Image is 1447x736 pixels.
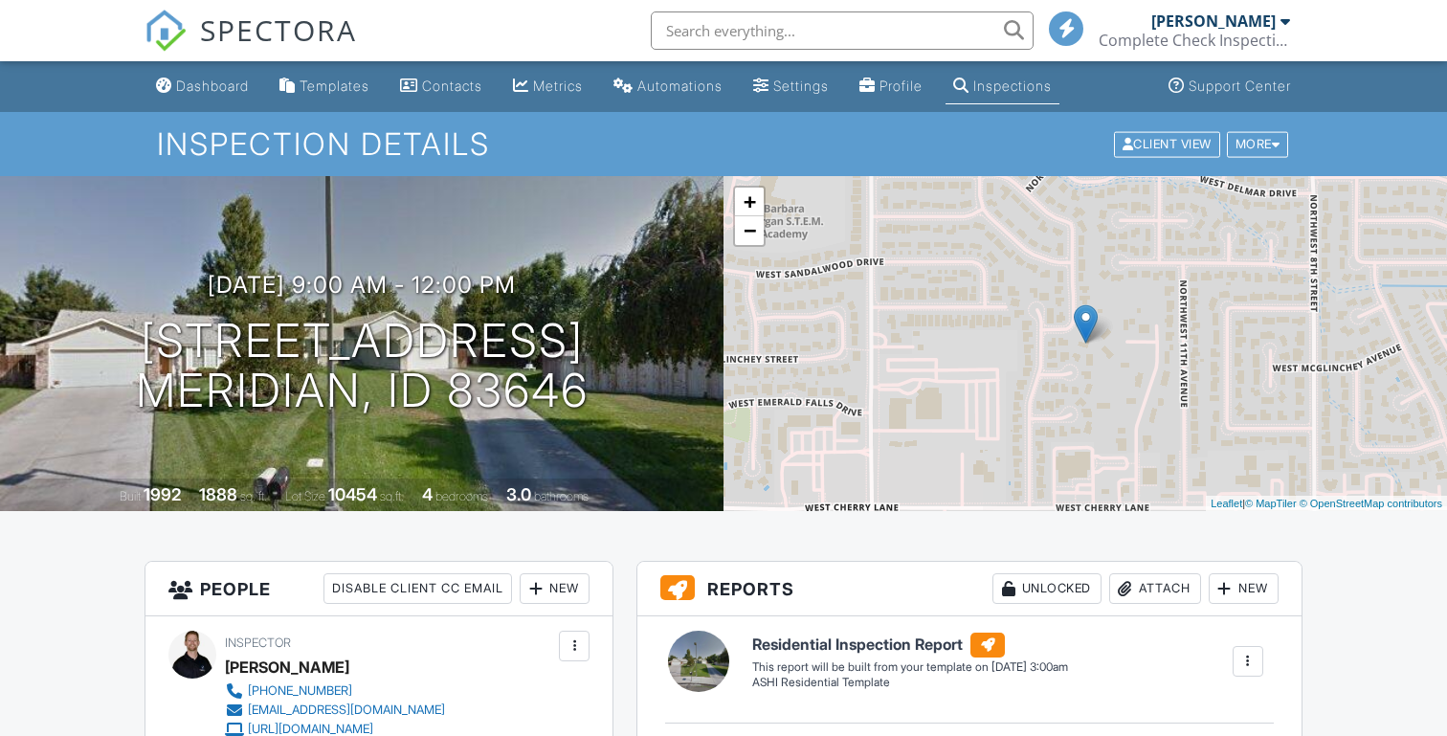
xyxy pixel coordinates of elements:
div: ASHI Residential Template [752,675,1068,691]
a: Automations (Basic) [606,69,730,104]
div: [PERSON_NAME] [225,653,349,681]
div: Automations [637,78,723,94]
a: Settings [746,69,836,104]
div: New [1209,573,1279,604]
h3: [DATE] 9:00 am - 12:00 pm [208,272,516,298]
div: Complete Check Inspections, LLC [1099,31,1290,50]
a: SPECTORA [145,26,357,66]
div: [PERSON_NAME] [1151,11,1276,31]
div: Settings [773,78,829,94]
h3: Reports [637,562,1302,616]
div: Templates [300,78,369,94]
a: Company Profile [852,69,930,104]
a: Contacts [392,69,490,104]
span: SPECTORA [200,10,357,50]
input: Search everything... [651,11,1034,50]
div: Attach [1109,573,1201,604]
span: bedrooms [435,489,488,503]
a: Zoom out [735,216,764,245]
a: Client View [1112,136,1225,150]
div: More [1227,131,1289,157]
div: Inspections [973,78,1052,94]
div: 10454 [328,484,377,504]
div: Dashboard [176,78,249,94]
div: 4 [422,484,433,504]
div: Metrics [533,78,583,94]
a: [EMAIL_ADDRESS][DOMAIN_NAME] [225,701,445,720]
span: Built [120,489,141,503]
div: 1992 [144,484,181,504]
span: bathrooms [534,489,589,503]
div: New [520,573,590,604]
a: Zoom in [735,188,764,216]
a: © MapTiler [1245,498,1297,509]
div: 1888 [199,484,237,504]
a: Dashboard [148,69,256,104]
div: | [1206,496,1447,512]
div: [EMAIL_ADDRESS][DOMAIN_NAME] [248,703,445,718]
img: The Best Home Inspection Software - Spectora [145,10,187,52]
div: Support Center [1189,78,1291,94]
h3: People [145,562,612,616]
div: Unlocked [992,573,1102,604]
span: sq.ft. [380,489,404,503]
div: This report will be built from your template on [DATE] 3:00am [752,659,1068,675]
h6: Residential Inspection Report [752,633,1068,658]
div: Client View [1114,131,1220,157]
span: Lot Size [285,489,325,503]
a: Leaflet [1211,498,1242,509]
div: 3.0 [506,484,531,504]
span: Inspector [225,636,291,650]
div: Disable Client CC Email [323,573,512,604]
a: Inspections [946,69,1059,104]
h1: Inspection Details [157,127,1290,161]
a: Support Center [1161,69,1299,104]
h1: [STREET_ADDRESS] Meridian, ID 83646 [136,316,589,417]
a: Templates [272,69,377,104]
span: sq. ft. [240,489,267,503]
a: © OpenStreetMap contributors [1300,498,1442,509]
div: Contacts [422,78,482,94]
div: [PHONE_NUMBER] [248,683,352,699]
div: Profile [879,78,923,94]
a: [PHONE_NUMBER] [225,681,445,701]
a: Metrics [505,69,590,104]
